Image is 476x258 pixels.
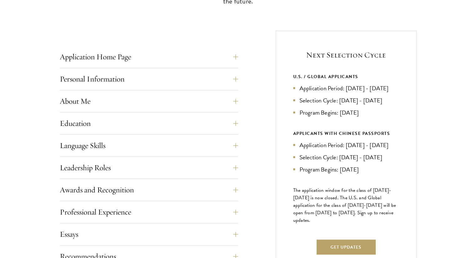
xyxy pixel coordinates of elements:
li: Program Begins: [DATE] [293,165,399,174]
span: The application window for the class of [DATE]-[DATE] is now closed. The U.S. and Global applicat... [293,186,396,224]
div: U.S. / GLOBAL APPLICANTS [293,73,399,81]
button: Personal Information [60,72,238,87]
li: Selection Cycle: [DATE] - [DATE] [293,153,399,162]
button: Application Home Page [60,49,238,64]
h5: Next Selection Cycle [293,50,399,60]
button: Leadership Roles [60,160,238,175]
button: Language Skills [60,138,238,153]
button: Get Updates [316,240,376,255]
div: APPLICANTS WITH CHINESE PASSPORTS [293,130,399,137]
button: Essays [60,227,238,242]
li: Application Period: [DATE] - [DATE] [293,84,399,93]
button: Awards and Recognition [60,182,238,197]
li: Selection Cycle: [DATE] - [DATE] [293,96,399,105]
button: Professional Experience [60,205,238,220]
button: Education [60,116,238,131]
li: Application Period: [DATE] - [DATE] [293,141,399,150]
li: Program Begins: [DATE] [293,108,399,117]
button: About Me [60,94,238,109]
